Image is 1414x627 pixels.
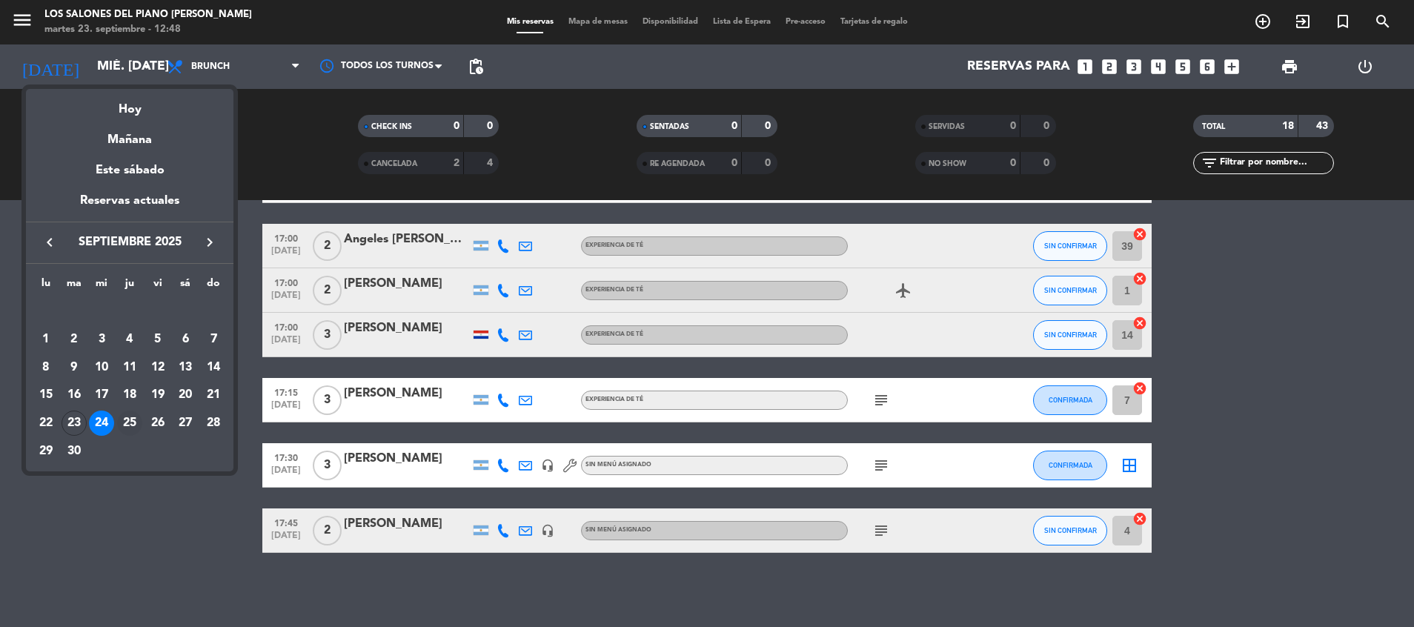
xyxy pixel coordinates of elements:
div: 26 [145,411,170,436]
td: 24 de septiembre de 2025 [87,409,116,437]
td: 1 de septiembre de 2025 [32,325,60,354]
div: Reservas actuales [26,191,233,222]
div: 6 [173,327,198,352]
td: 23 de septiembre de 2025 [60,409,88,437]
div: 27 [173,411,198,436]
div: 13 [173,355,198,380]
div: 8 [33,355,59,380]
div: 19 [145,382,170,408]
td: 13 de septiembre de 2025 [172,354,200,382]
td: 10 de septiembre de 2025 [87,354,116,382]
div: Mañana [26,119,233,150]
td: 19 de septiembre de 2025 [144,381,172,409]
th: domingo [199,275,228,298]
div: Hoy [26,89,233,119]
div: 2 [62,327,87,352]
div: 14 [201,355,226,380]
div: 9 [62,355,87,380]
td: 5 de septiembre de 2025 [144,325,172,354]
div: 4 [117,327,142,352]
div: 21 [201,382,226,408]
td: 14 de septiembre de 2025 [199,354,228,382]
td: 20 de septiembre de 2025 [172,381,200,409]
div: 1 [33,327,59,352]
div: 20 [173,382,198,408]
span: septiembre 2025 [63,233,196,252]
td: 2 de septiembre de 2025 [60,325,88,354]
div: 3 [89,327,114,352]
i: keyboard_arrow_left [41,233,59,251]
td: 3 de septiembre de 2025 [87,325,116,354]
div: 24 [89,411,114,436]
td: 15 de septiembre de 2025 [32,381,60,409]
td: 21 de septiembre de 2025 [199,381,228,409]
td: 4 de septiembre de 2025 [116,325,144,354]
button: keyboard_arrow_left [36,233,63,252]
div: 30 [62,439,87,464]
td: 27 de septiembre de 2025 [172,409,200,437]
div: 16 [62,382,87,408]
div: 28 [201,411,226,436]
th: lunes [32,275,60,298]
td: 9 de septiembre de 2025 [60,354,88,382]
i: keyboard_arrow_right [201,233,219,251]
button: keyboard_arrow_right [196,233,223,252]
td: 12 de septiembre de 2025 [144,354,172,382]
div: 5 [145,327,170,352]
td: SEP. [32,297,228,325]
td: 17 de septiembre de 2025 [87,381,116,409]
td: 8 de septiembre de 2025 [32,354,60,382]
div: 29 [33,439,59,464]
td: 7 de septiembre de 2025 [199,325,228,354]
div: 10 [89,355,114,380]
div: 22 [33,411,59,436]
th: viernes [144,275,172,298]
th: sábado [172,275,200,298]
th: miércoles [87,275,116,298]
th: martes [60,275,88,298]
td: 29 de septiembre de 2025 [32,437,60,465]
div: 25 [117,411,142,436]
div: 17 [89,382,114,408]
td: 30 de septiembre de 2025 [60,437,88,465]
td: 25 de septiembre de 2025 [116,409,144,437]
th: jueves [116,275,144,298]
td: 28 de septiembre de 2025 [199,409,228,437]
div: Este sábado [26,150,233,191]
td: 18 de septiembre de 2025 [116,381,144,409]
div: 18 [117,382,142,408]
div: 7 [201,327,226,352]
td: 26 de septiembre de 2025 [144,409,172,437]
div: 15 [33,382,59,408]
td: 16 de septiembre de 2025 [60,381,88,409]
div: 12 [145,355,170,380]
td: 11 de septiembre de 2025 [116,354,144,382]
div: 11 [117,355,142,380]
td: 22 de septiembre de 2025 [32,409,60,437]
div: 23 [62,411,87,436]
td: 6 de septiembre de 2025 [172,325,200,354]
